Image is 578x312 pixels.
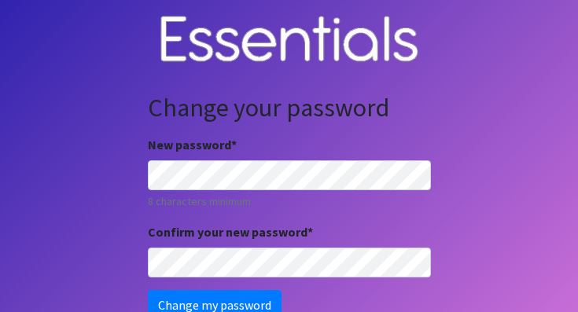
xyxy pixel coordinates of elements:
h2: Change your password [148,93,431,123]
label: New password [148,135,237,154]
small: 8 characters minimum [148,193,431,210]
abbr: required [231,137,237,152]
label: Confirm your new password [148,222,313,241]
abbr: required [307,224,313,240]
